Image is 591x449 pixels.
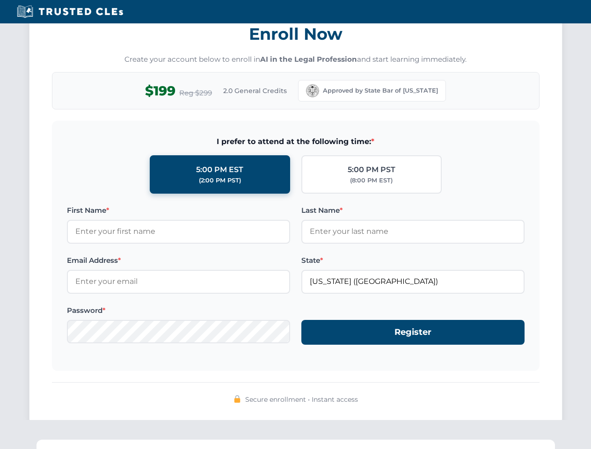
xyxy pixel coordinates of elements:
label: State [301,255,525,266]
div: 5:00 PM PST [348,164,395,176]
h3: Enroll Now [52,19,540,49]
label: Password [67,305,290,316]
span: Approved by State Bar of [US_STATE] [323,86,438,95]
span: 2.0 General Credits [223,86,287,96]
img: 🔒 [233,395,241,403]
input: California (CA) [301,270,525,293]
div: (8:00 PM EST) [350,176,393,185]
span: $199 [145,80,175,101]
input: Enter your first name [67,220,290,243]
label: First Name [67,205,290,216]
img: Trusted CLEs [14,5,126,19]
div: 5:00 PM EST [196,164,243,176]
img: California Bar [306,84,319,97]
strong: AI in the Legal Profession [260,55,357,64]
span: Secure enrollment • Instant access [245,394,358,405]
div: (2:00 PM PST) [199,176,241,185]
input: Enter your email [67,270,290,293]
button: Register [301,320,525,345]
label: Email Address [67,255,290,266]
input: Enter your last name [301,220,525,243]
p: Create your account below to enroll in and start learning immediately. [52,54,540,65]
span: Reg $299 [179,87,212,99]
span: I prefer to attend at the following time: [67,136,525,148]
label: Last Name [301,205,525,216]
